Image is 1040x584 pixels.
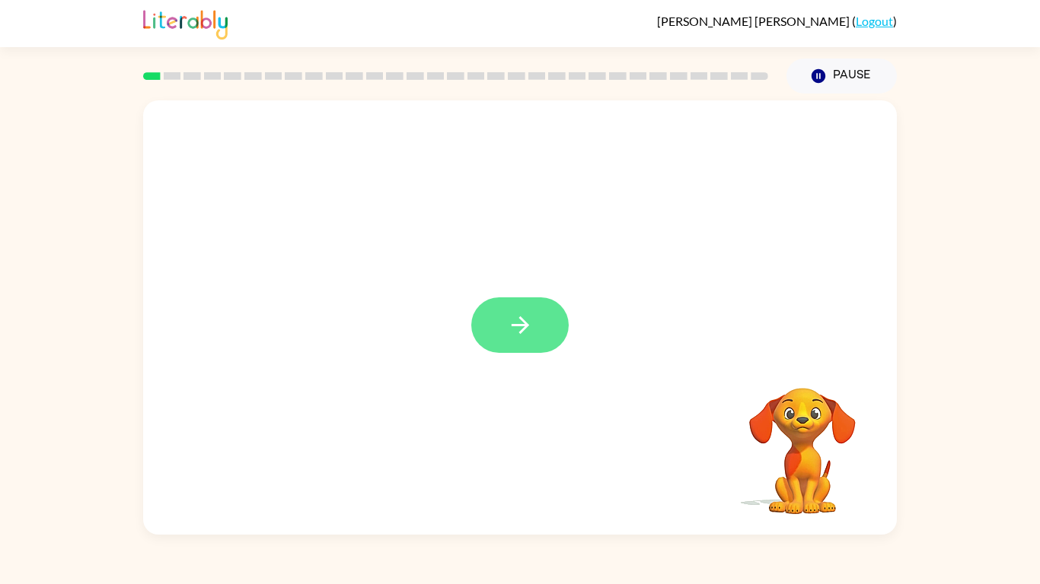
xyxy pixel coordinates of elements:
[657,14,897,28] div: ( )
[143,6,228,40] img: Literably
[786,59,897,94] button: Pause
[726,364,879,516] video: Your browser must support playing .mp4 files to use Literably. Please try using another browser.
[856,14,893,28] a: Logout
[657,14,852,28] span: [PERSON_NAME] [PERSON_NAME]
